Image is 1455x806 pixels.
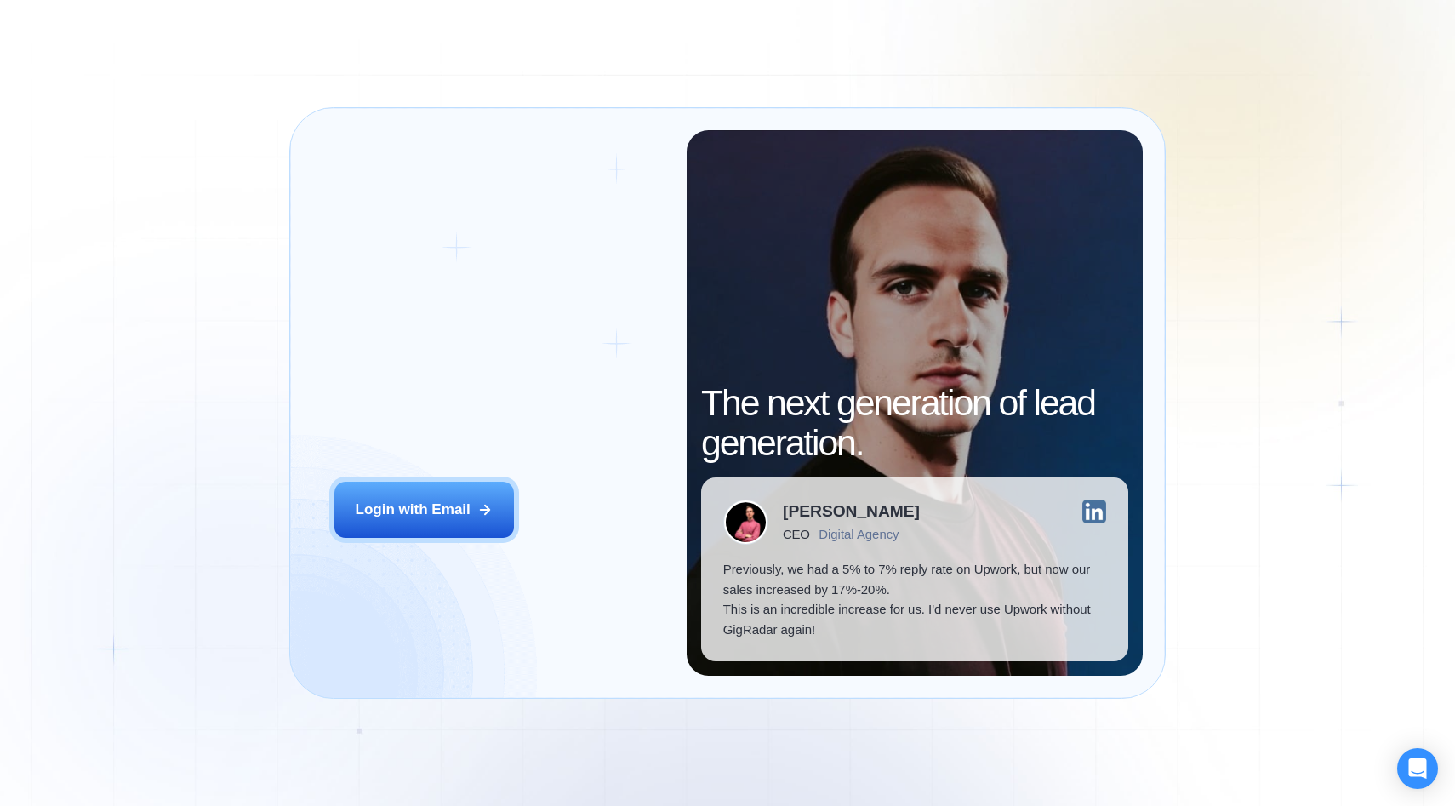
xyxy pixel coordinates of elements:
button: Login with Email [334,482,515,538]
div: [PERSON_NAME] [783,503,920,519]
div: CEO [783,527,809,541]
div: Open Intercom Messenger [1397,748,1438,789]
p: Previously, we had a 5% to 7% reply rate on Upwork, but now our sales increased by 17%-20%. This ... [723,559,1107,639]
div: Login with Email [356,500,471,520]
h2: The next generation of lead generation. [701,383,1128,463]
div: Digital Agency [819,527,899,541]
